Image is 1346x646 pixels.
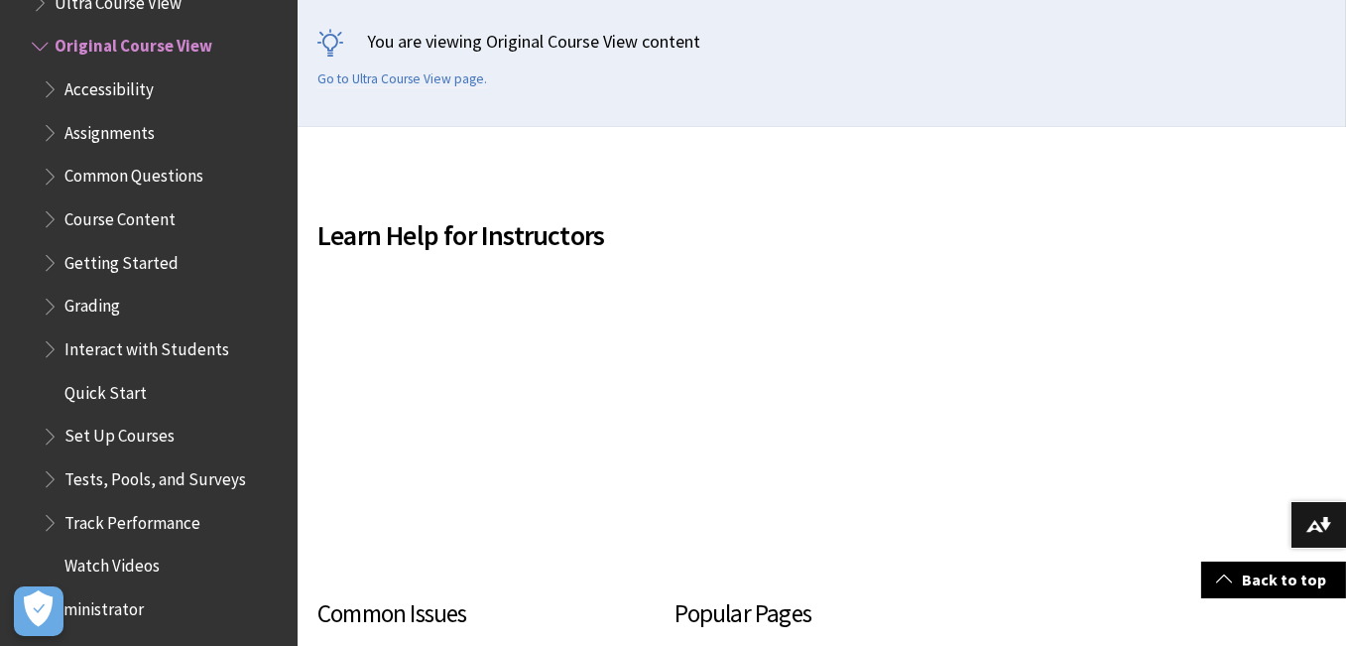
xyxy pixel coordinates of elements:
span: Assignments [64,116,155,143]
span: Getting Started [64,246,179,273]
span: Accessibility [64,72,154,99]
span: Original Course View [55,30,212,57]
span: Administrator [45,592,144,619]
button: Open Preferences [14,586,63,636]
span: Interact with Students [64,332,229,359]
p: You are viewing Original Course View content [317,29,1326,54]
span: Grading [64,290,120,317]
span: Track Performance [64,506,200,533]
span: Watch Videos [64,550,160,577]
a: Back to top [1201,562,1346,598]
span: Learn Help for Instructors [317,214,1033,256]
a: Go to Ultra Course View page. [317,70,487,88]
span: Tests, Pools, and Surveys [64,462,246,489]
span: Set Up Courses [64,420,175,447]
span: Course Content [64,202,176,229]
span: Quick Start [64,376,147,403]
span: Common Questions [64,160,203,187]
iframe: Learn Help for Instructors [317,270,675,471]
